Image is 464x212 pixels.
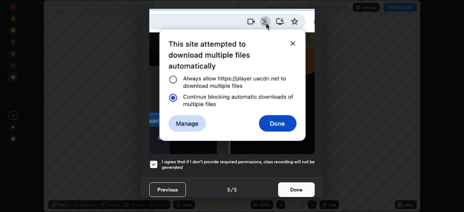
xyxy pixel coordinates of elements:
button: Done [278,182,315,197]
h5: I agree that if I don't provide required permissions, class recording will not be generated [162,159,315,170]
button: Previous [149,182,186,197]
h4: 5 [227,186,230,193]
h4: 5 [234,186,237,193]
h4: / [231,186,233,193]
